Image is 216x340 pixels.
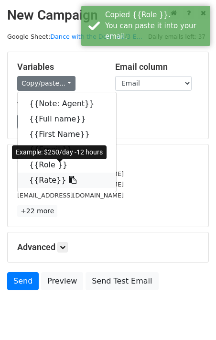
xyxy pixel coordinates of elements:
[17,192,124,199] small: [EMAIL_ADDRESS][DOMAIN_NAME]
[18,173,116,188] a: {{Rate}}
[18,127,116,142] a: {{First Name}}
[18,96,116,111] a: {{Note: Agent}}
[18,142,116,157] a: {{Email }}
[86,272,158,290] a: Send Test Email
[17,76,76,91] a: Copy/paste...
[17,242,199,252] h5: Advanced
[17,205,57,217] a: +22 more
[18,157,116,173] a: {{Role }}
[7,7,209,23] h2: New Campaign
[168,294,216,340] iframe: Chat Widget
[17,170,124,177] small: [EMAIL_ADDRESS][DOMAIN_NAME]
[7,272,39,290] a: Send
[17,62,101,72] h5: Variables
[50,33,142,40] a: Dance with the Devil #2/3 E...
[105,10,206,42] div: Copied {{Role }}. You can paste it into your email.
[12,145,107,159] div: Example: $250/day -12 hours
[7,33,142,40] small: Google Sheet:
[17,181,124,188] small: [EMAIL_ADDRESS][DOMAIN_NAME]
[115,62,199,72] h5: Email column
[41,272,83,290] a: Preview
[18,111,116,127] a: {{Full name}}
